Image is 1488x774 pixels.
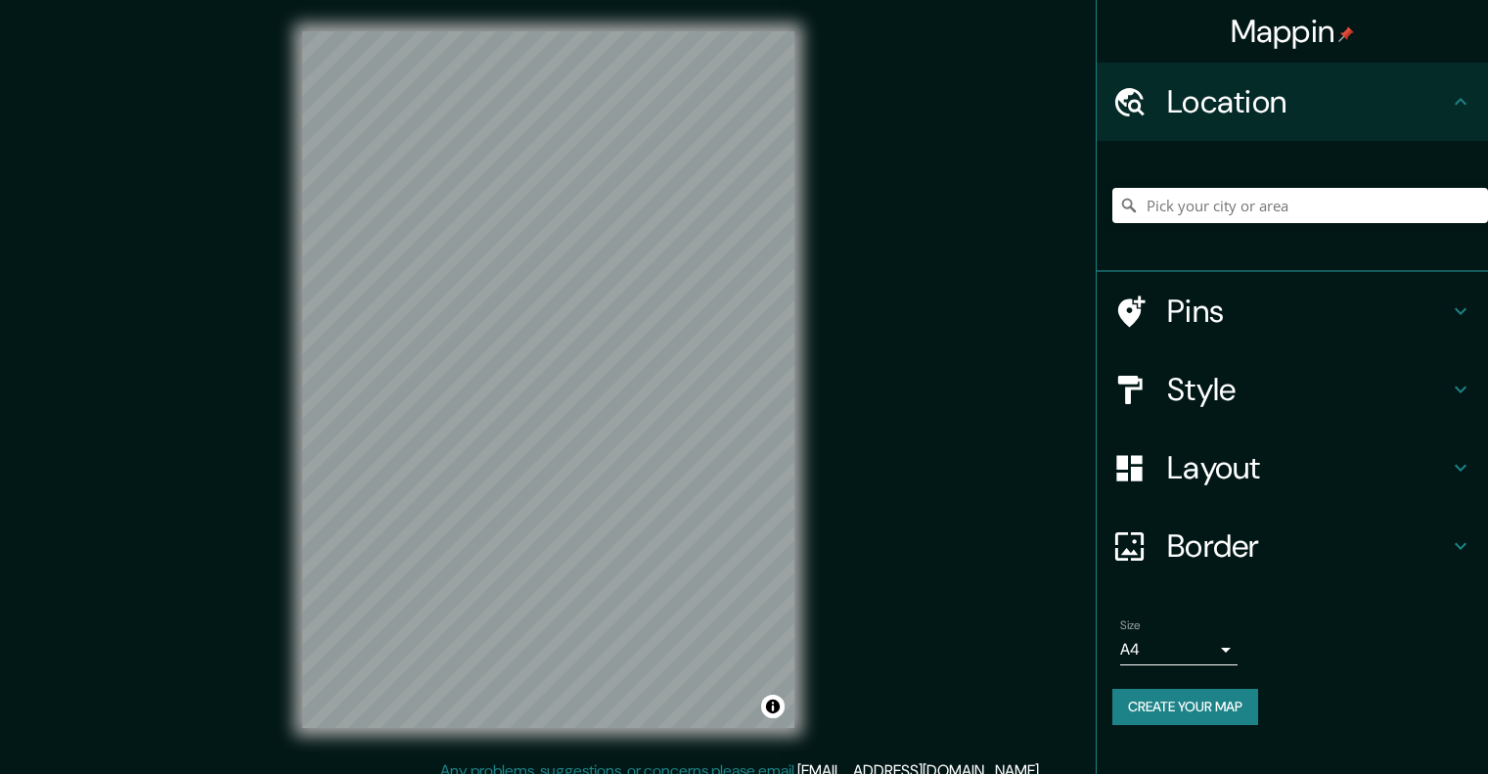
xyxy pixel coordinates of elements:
button: Create your map [1112,689,1258,725]
h4: Location [1167,82,1449,121]
canvas: Map [302,31,794,728]
div: Location [1097,63,1488,141]
div: A4 [1120,634,1238,665]
div: Pins [1097,272,1488,350]
iframe: Help widget launcher [1314,698,1466,752]
h4: Style [1167,370,1449,409]
h4: Border [1167,526,1449,566]
input: Pick your city or area [1112,188,1488,223]
div: Layout [1097,429,1488,507]
img: pin-icon.png [1338,26,1354,42]
h4: Pins [1167,292,1449,331]
div: Border [1097,507,1488,585]
button: Toggle attribution [761,695,785,718]
label: Size [1120,617,1141,634]
h4: Mappin [1231,12,1355,51]
div: Style [1097,350,1488,429]
h4: Layout [1167,448,1449,487]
